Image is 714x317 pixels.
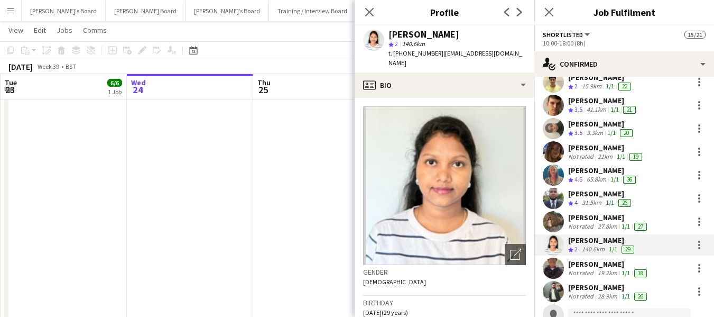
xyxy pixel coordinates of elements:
div: 27.8km [596,222,619,231]
div: 27 [634,223,647,231]
app-skills-label: 1/1 [617,152,625,160]
div: [PERSON_NAME] [568,119,635,129]
div: 21 [623,106,636,114]
app-skills-label: 1/1 [622,269,630,277]
span: 2 [574,82,578,90]
div: 10:00-18:00 (8h) [543,39,706,47]
div: [PERSON_NAME] [568,96,638,105]
a: Edit [30,23,50,37]
div: [PERSON_NAME] [568,236,636,245]
h3: Birthday [363,298,526,307]
app-skills-label: 1/1 [622,222,630,230]
app-skills-label: 1/1 [606,82,614,90]
div: 3.3km [585,129,605,138]
app-skills-label: 1/1 [610,175,619,183]
span: 3.5 [574,105,582,113]
div: Confirmed [534,51,714,77]
h3: Profile [355,5,534,19]
div: 65.8km [585,175,608,184]
div: 18 [634,269,647,277]
div: Bio [355,73,534,98]
div: 19 [629,153,642,161]
div: 15.9km [580,82,604,91]
div: [PERSON_NAME] [568,166,638,175]
button: [PERSON_NAME]’s Board [186,1,269,21]
span: 24 [129,84,146,96]
span: 2 [395,40,398,48]
div: Not rated [568,292,596,301]
div: Not rated [568,222,596,231]
div: 20 [620,129,633,137]
span: Wed [131,78,146,87]
div: [PERSON_NAME] [568,259,649,269]
a: View [4,23,27,37]
h3: Job Fulfilment [534,5,714,19]
span: 23 [3,84,17,96]
span: t. [PHONE_NUMBER] [388,49,443,57]
div: 36 [623,176,636,184]
span: 4 [574,198,578,206]
span: Thu [257,78,271,87]
div: 29 [622,246,634,253]
span: Edit [34,25,46,35]
div: Not rated [568,152,596,161]
a: Comms [79,23,111,37]
app-skills-label: 1/1 [609,245,617,253]
span: Week 39 [35,62,61,70]
div: Not rated [568,269,596,277]
span: [DATE] (29 years) [363,309,408,316]
div: [PERSON_NAME] [388,30,459,39]
div: 26 [618,199,631,207]
div: [PERSON_NAME] [568,189,633,198]
app-skills-label: 1/1 [607,129,616,137]
span: 4.5 [574,175,582,183]
span: View [8,25,23,35]
div: [PERSON_NAME] [568,73,633,82]
app-skills-label: 1/1 [610,105,619,113]
h3: Gender [363,267,526,277]
app-skills-label: 1/1 [622,292,630,300]
span: Shortlisted [543,31,583,39]
div: [DATE] [8,61,33,72]
span: 3.5 [574,129,582,137]
div: 19.2km [596,269,619,277]
button: [PERSON_NAME]'s Board [22,1,106,21]
div: [PERSON_NAME] [568,143,644,152]
div: 28.9km [596,292,619,301]
app-skills-label: 1/1 [606,198,614,206]
div: 31.5km [580,198,604,207]
div: [PERSON_NAME] [568,213,649,222]
span: Comms [83,25,107,35]
div: 1 Job [108,88,122,96]
div: 22 [618,83,631,90]
span: 6/6 [107,79,122,87]
span: 15/21 [684,31,706,39]
span: | [EMAIL_ADDRESS][DOMAIN_NAME] [388,49,522,67]
div: 41.1km [585,105,608,114]
div: Open photos pop-in [505,244,526,265]
span: 2 [574,245,578,253]
div: BST [66,62,76,70]
div: 26 [634,293,647,301]
span: 140.6km [400,40,427,48]
div: 21km [596,152,615,161]
div: 140.6km [580,245,607,254]
span: 25 [256,84,271,96]
span: Jobs [57,25,72,35]
span: Tue [5,78,17,87]
img: Crew avatar or photo [363,106,526,265]
button: [PERSON_NAME] Board [106,1,186,21]
a: Jobs [52,23,77,37]
button: Shortlisted [543,31,591,39]
button: Training / Interview Board [269,1,356,21]
span: [DEMOGRAPHIC_DATA] [363,278,426,286]
div: [PERSON_NAME] [568,283,649,292]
